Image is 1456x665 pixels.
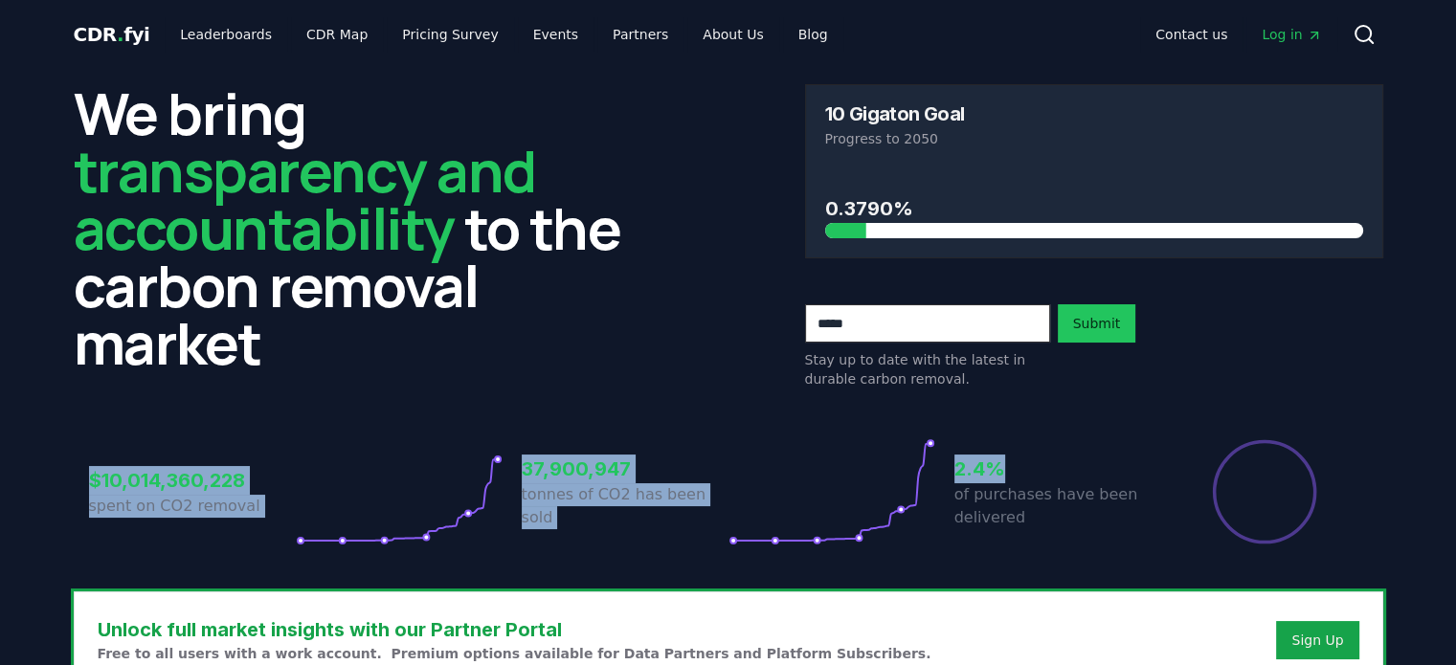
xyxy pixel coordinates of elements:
[74,84,652,371] h2: We bring to the carbon removal market
[805,350,1050,388] p: Stay up to date with the latest in durable carbon removal.
[1262,25,1321,44] span: Log in
[1140,17,1243,52] a: Contact us
[74,23,150,46] span: CDR fyi
[825,129,1363,148] p: Progress to 2050
[1211,438,1318,545] div: Percentage of sales delivered
[117,23,123,46] span: .
[165,17,842,52] nav: Main
[89,495,296,518] p: spent on CO2 removal
[597,17,683,52] a: Partners
[522,454,728,483] h3: 37,900,947
[954,483,1161,529] p: of purchases have been delivered
[1140,17,1336,52] nav: Main
[518,17,594,52] a: Events
[1246,17,1336,52] a: Log in
[687,17,778,52] a: About Us
[89,466,296,495] h3: $10,014,360,228
[165,17,287,52] a: Leaderboards
[954,454,1161,483] h3: 2.4%
[291,17,383,52] a: CDR Map
[522,483,728,529] p: tonnes of CO2 has been sold
[74,131,536,267] span: transparency and accountability
[1291,631,1343,650] a: Sign Up
[1276,621,1358,659] button: Sign Up
[98,615,931,644] h3: Unlock full market insights with our Partner Portal
[825,194,1363,223] h3: 0.3790%
[98,644,931,663] p: Free to all users with a work account. Premium options available for Data Partners and Platform S...
[74,21,150,48] a: CDR.fyi
[1058,304,1136,343] button: Submit
[783,17,843,52] a: Blog
[387,17,513,52] a: Pricing Survey
[825,104,965,123] h3: 10 Gigaton Goal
